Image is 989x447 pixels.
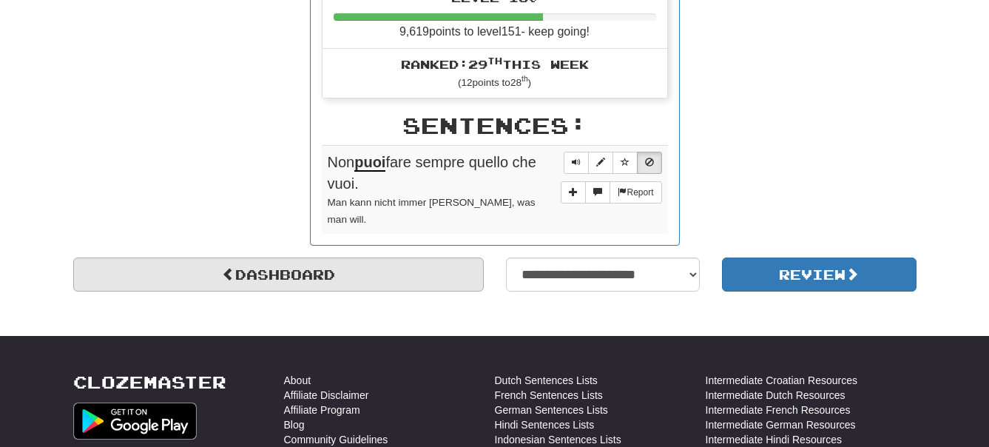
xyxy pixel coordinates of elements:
[458,77,531,88] small: ( 12 points to 28 )
[706,388,845,403] a: Intermediate Dutch Resources
[495,417,595,432] a: Hindi Sentences Lists
[706,403,851,417] a: Intermediate French Resources
[722,258,917,292] button: Review
[328,154,536,192] span: Non fare sempre quello che vuoi.
[354,154,385,172] u: puoi
[561,181,661,204] div: More sentence controls
[610,181,661,204] button: Report
[521,75,528,83] sup: th
[73,373,226,391] a: Clozemaster
[706,373,857,388] a: Intermediate Croatian Resources
[73,258,484,292] a: Dashboard
[495,373,598,388] a: Dutch Sentences Lists
[495,403,608,417] a: German Sentences Lists
[561,181,586,204] button: Add sentence to collection
[637,152,662,174] button: Toggle ignore
[495,432,621,447] a: Indonesian Sentences Lists
[495,388,603,403] a: French Sentences Lists
[284,388,369,403] a: Affiliate Disclaimer
[588,152,613,174] button: Edit sentence
[706,417,856,432] a: Intermediate German Resources
[487,56,502,66] sup: th
[322,113,668,138] h2: Sentences:
[284,417,305,432] a: Blog
[706,432,842,447] a: Intermediate Hindi Resources
[564,152,662,174] div: Sentence controls
[401,57,589,71] span: Ranked: 29 this week
[73,403,198,440] img: Get it on Google Play
[328,197,536,225] small: Man kann nicht immer [PERSON_NAME], was man will.
[284,432,388,447] a: Community Guidelines
[612,152,638,174] button: Toggle favorite
[564,152,589,174] button: Play sentence audio
[284,373,311,388] a: About
[284,403,360,417] a: Affiliate Program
